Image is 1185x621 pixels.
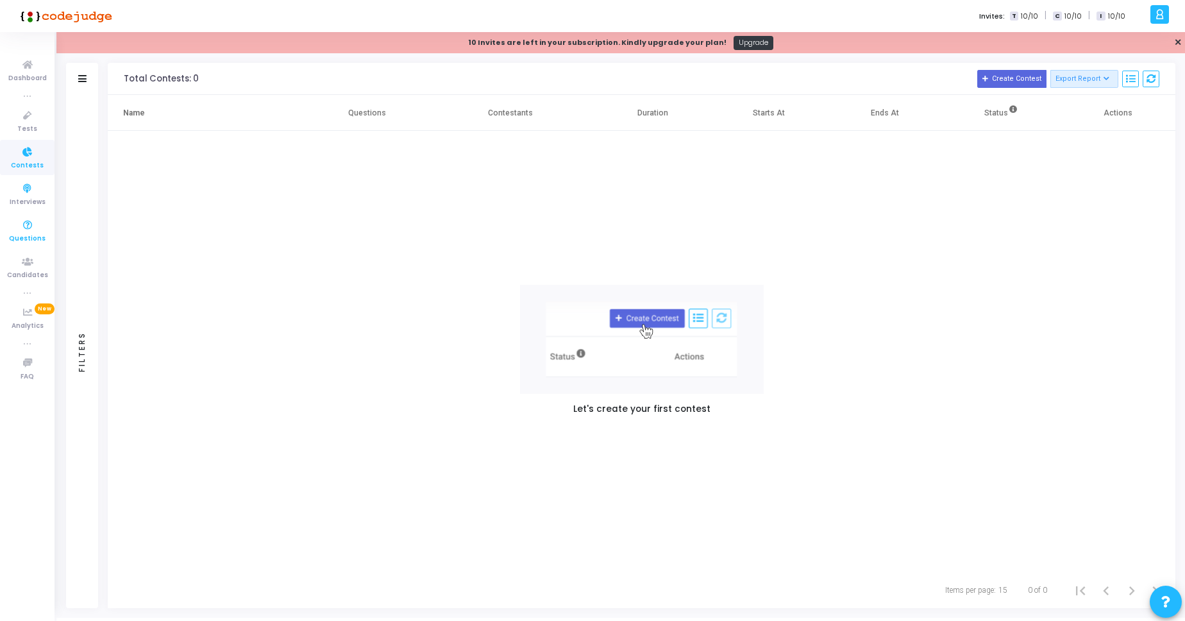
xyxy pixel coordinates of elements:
[1174,36,1182,49] a: ✕
[998,584,1007,596] div: 15
[1010,12,1018,21] span: T
[979,11,1005,22] label: Invites:
[16,3,112,29] img: logo
[10,197,46,208] span: Interviews
[124,74,199,84] div: Total Contests: 0
[827,95,943,131] th: Ends At
[1119,577,1145,603] button: Next page
[977,70,1046,88] button: Create Contest
[468,37,727,47] strong: 10 Invites are left in your subscription. Kindly upgrade your plan!
[1059,95,1175,131] th: Actions
[943,95,1059,131] th: Status
[11,160,44,171] span: Contests
[76,281,88,422] div: Filters
[425,95,594,131] th: Contestants
[1045,9,1046,22] span: |
[945,584,996,596] div: Items per page:
[108,95,309,131] th: Name
[1108,11,1125,22] span: 10/10
[1068,577,1093,603] button: First page
[1088,9,1090,22] span: |
[17,124,37,135] span: Tests
[1064,11,1082,22] span: 10/10
[7,270,48,281] span: Candidates
[1021,11,1038,22] span: 10/10
[573,404,710,415] h5: Let's create your first contest
[35,303,55,314] span: New
[1053,12,1061,21] span: C
[309,95,425,131] th: Questions
[734,36,774,50] a: Upgrade
[8,73,47,84] span: Dashboard
[711,95,827,131] th: Starts At
[1145,577,1170,603] button: Last page
[1050,70,1119,88] button: Export Report
[1028,584,1047,596] div: 0 of 0
[520,285,764,394] img: new test/contest
[21,371,34,382] span: FAQ
[595,95,711,131] th: Duration
[9,234,46,244] span: Questions
[12,321,44,332] span: Analytics
[1097,12,1105,21] span: I
[1093,577,1119,603] button: Previous page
